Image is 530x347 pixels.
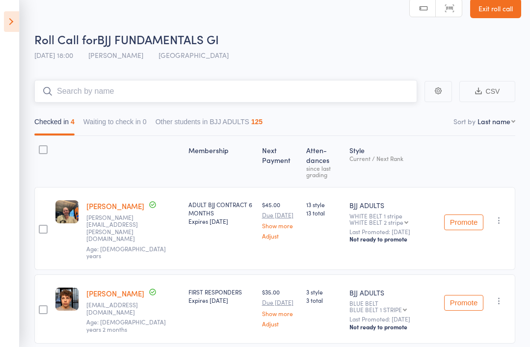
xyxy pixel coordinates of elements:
[86,288,144,298] a: [PERSON_NAME]
[34,80,417,103] input: Search by name
[302,140,345,183] div: Atten­dances
[86,201,144,211] a: [PERSON_NAME]
[258,140,303,183] div: Next Payment
[306,296,342,304] span: 3 total
[188,200,254,225] div: ADULT BJJ CONTRACT 6 MONTHS
[349,323,436,331] div: Not ready to promote
[349,288,436,297] div: BJJ ADULTS
[143,118,147,126] div: 0
[459,81,515,102] button: CSV
[345,140,440,183] div: Style
[34,50,73,60] span: [DATE] 18:00
[306,209,342,217] span: 13 total
[185,140,258,183] div: Membership
[88,50,143,60] span: [PERSON_NAME]
[86,214,150,242] small: Giovanni.corda@live.it
[349,219,403,225] div: WHITE BELT 2 stripe
[188,217,254,225] div: Expires [DATE]
[349,300,436,313] div: BLUE BELT
[188,288,254,304] div: FIRST RESPONDERS
[262,288,299,326] div: $35.00
[262,320,299,327] a: Adjust
[55,200,79,223] img: image1749117154.png
[349,316,436,322] small: Last Promoted: [DATE]
[444,295,483,311] button: Promote
[86,244,166,260] span: Age: [DEMOGRAPHIC_DATA] years
[86,318,166,333] span: Age: [DEMOGRAPHIC_DATA] years 2 months
[34,113,75,135] button: Checked in4
[34,31,97,47] span: Roll Call for
[349,235,436,243] div: Not ready to promote
[262,212,299,218] small: Due [DATE]
[349,213,436,225] div: WHITE BELT 1 stripe
[262,233,299,239] a: Adjust
[349,155,436,161] div: Current / Next Rank
[444,214,483,230] button: Promote
[262,200,299,239] div: $45.00
[306,288,342,296] span: 3 style
[71,118,75,126] div: 4
[306,165,342,178] div: since last grading
[83,113,147,135] button: Waiting to check in0
[453,116,476,126] label: Sort by
[349,200,436,210] div: BJJ ADULTS
[306,200,342,209] span: 13 style
[477,116,510,126] div: Last name
[55,288,79,311] img: image1732522439.png
[349,306,402,313] div: BLUE BELT 1 STRIPE
[188,296,254,304] div: Expires [DATE]
[159,50,229,60] span: [GEOGRAPHIC_DATA]
[97,31,219,47] span: BJJ FUNDAMENTALS GI
[262,299,299,306] small: Due [DATE]
[262,222,299,229] a: Show more
[262,310,299,317] a: Show more
[251,118,263,126] div: 125
[86,301,150,316] small: brunodacunha12@gmail.com
[156,113,263,135] button: Other students in BJJ ADULTS125
[349,228,436,235] small: Last Promoted: [DATE]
